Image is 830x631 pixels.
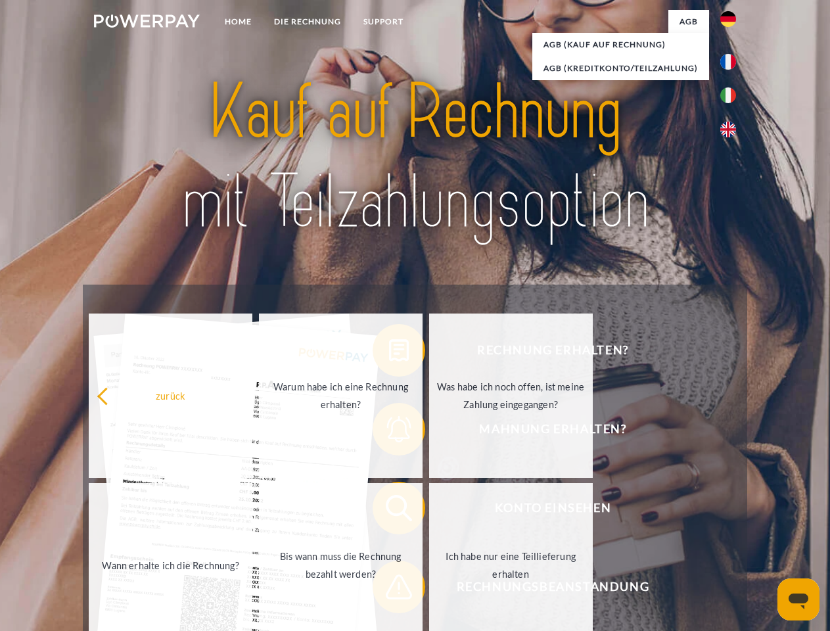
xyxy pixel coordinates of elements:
[437,548,585,583] div: Ich habe nur eine Teillieferung erhalten
[720,54,736,70] img: fr
[97,556,244,574] div: Wann erhalte ich die Rechnung?
[97,386,244,404] div: zurück
[267,378,415,413] div: Warum habe ich eine Rechnung erhalten?
[94,14,200,28] img: logo-powerpay-white.svg
[267,548,415,583] div: Bis wann muss die Rechnung bezahlt werden?
[720,122,736,137] img: en
[126,63,704,252] img: title-powerpay_de.svg
[437,378,585,413] div: Was habe ich noch offen, ist meine Zahlung eingegangen?
[263,10,352,34] a: DIE RECHNUNG
[214,10,263,34] a: Home
[720,87,736,103] img: it
[720,11,736,27] img: de
[668,10,709,34] a: agb
[532,57,709,80] a: AGB (Kreditkonto/Teilzahlung)
[352,10,415,34] a: SUPPORT
[532,33,709,57] a: AGB (Kauf auf Rechnung)
[777,578,819,620] iframe: Schaltfläche zum Öffnen des Messaging-Fensters
[429,314,593,478] a: Was habe ich noch offen, ist meine Zahlung eingegangen?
